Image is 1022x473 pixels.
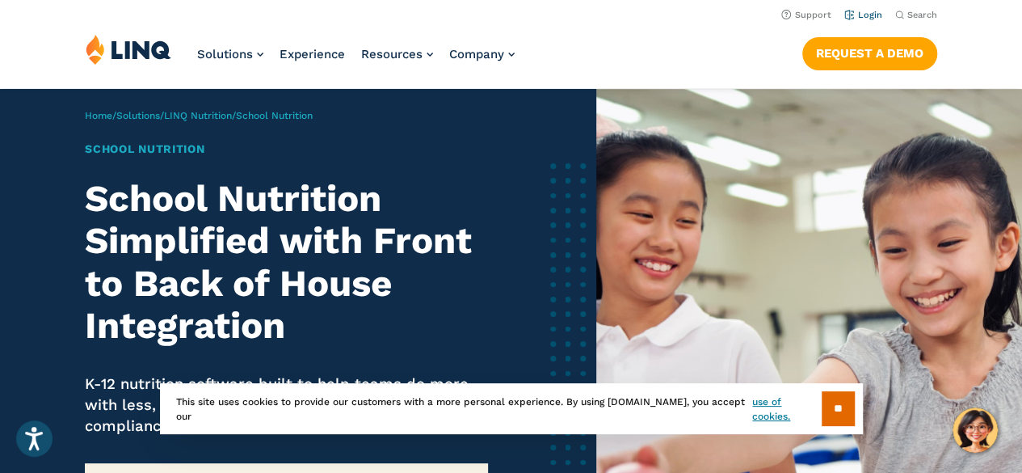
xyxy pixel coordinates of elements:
a: Request a Demo [802,37,937,70]
span: School Nutrition [236,110,313,121]
span: Company [449,47,504,61]
a: Home [85,110,112,121]
a: Login [844,10,882,20]
img: LINQ | K‑12 Software [86,34,171,65]
nav: Primary Navigation [197,34,515,87]
a: Solutions [116,110,160,121]
a: Experience [280,47,345,61]
a: LINQ Nutrition [164,110,232,121]
span: Solutions [197,47,253,61]
button: Hello, have a question? Let’s chat. [953,408,998,453]
span: / / / [85,110,313,121]
nav: Button Navigation [802,34,937,70]
h1: School Nutrition [85,141,487,158]
a: Resources [361,47,433,61]
span: Search [907,10,937,20]
a: Company [449,47,515,61]
a: Support [781,10,831,20]
h2: School Nutrition Simplified with Front to Back of House Integration [85,178,487,348]
span: Resources [361,47,423,61]
div: This site uses cookies to provide our customers with a more personal experience. By using [DOMAIN... [160,383,863,434]
button: Open Search Bar [895,9,937,21]
a: Solutions [197,47,263,61]
a: use of cookies. [752,395,821,424]
p: K-12 nutrition software built to help teams do more with less, maximize efficiency, and ensure co... [85,374,487,437]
